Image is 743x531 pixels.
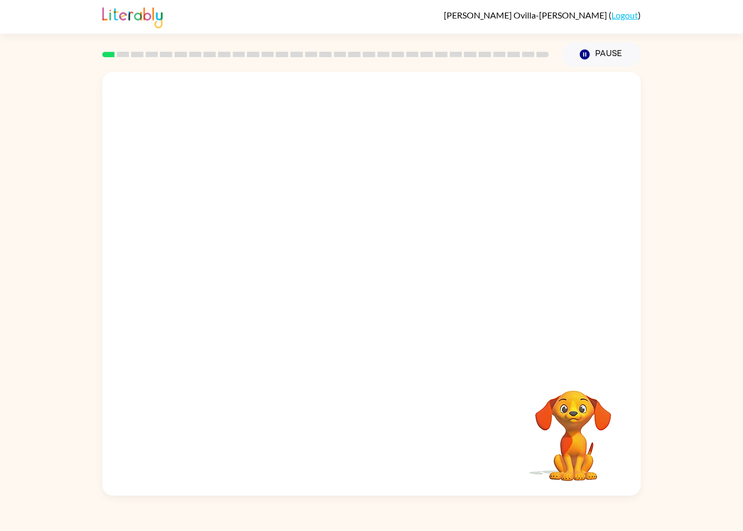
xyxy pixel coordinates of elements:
[102,4,163,28] img: Literably
[519,374,628,483] video: Your browser must support playing .mp4 files to use Literably. Please try using another browser.
[444,10,609,20] span: [PERSON_NAME] Ovilla-[PERSON_NAME]
[562,42,641,67] button: Pause
[444,10,641,20] div: ( )
[611,10,638,20] a: Logout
